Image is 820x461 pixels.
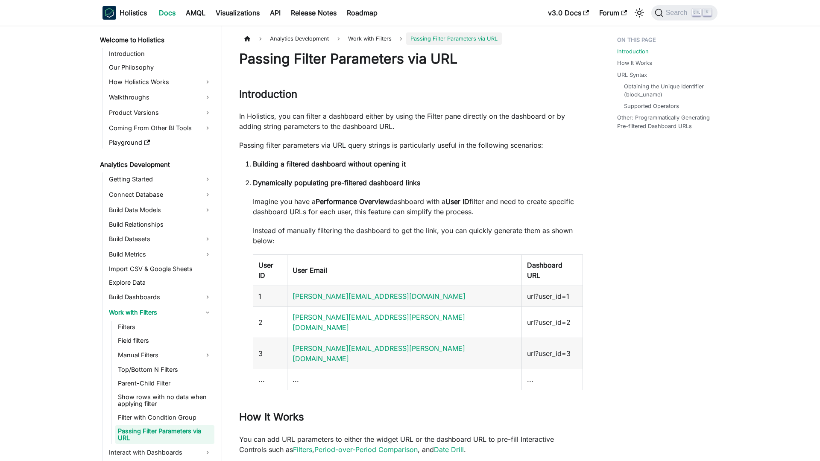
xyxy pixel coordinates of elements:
a: Parent-Child Filter [115,377,214,389]
kbd: K [703,9,712,16]
th: User ID [253,255,287,286]
a: Introduction [617,47,649,55]
a: Obtaining the Unique Identifier (block_uname) [624,82,709,99]
h2: Introduction [239,88,583,104]
th: Dashboard URL [522,255,583,286]
strong: Dynamically populating pre-filtered dashboard links [253,178,420,187]
a: API [265,6,286,20]
td: 2 [253,307,287,338]
strong: User ID [445,197,469,206]
a: Filter with Condition Group [115,411,214,423]
a: Filters [293,445,312,454]
strong: Performance Overview [316,197,389,206]
span: Analytics Development [266,32,333,45]
a: Date Drill [434,445,464,454]
p: Instead of manually filtering the dashboard to get the link, you can quickly generate them as sho... [253,225,583,246]
a: Import CSV & Google Sheets [106,263,214,275]
a: Filters [115,321,214,333]
a: Roadmap [342,6,383,20]
a: Interact with Dashboards [106,446,214,459]
a: [PERSON_NAME][EMAIL_ADDRESS][PERSON_NAME][DOMAIN_NAME] [293,344,465,363]
a: Welcome to Holistics [97,34,214,46]
a: Visualizations [211,6,265,20]
span: Work with Filters [344,32,396,45]
th: User Email [287,255,522,286]
a: Walkthroughs [106,90,214,104]
a: Build Data Models [106,203,214,217]
strong: Building a filtered dashboard without opening it [253,160,406,168]
a: Other: Programmatically Generating Pre-filtered Dashboard URLs [617,114,712,130]
a: Supported Operators [624,102,679,110]
a: Period-over-Period Comparison [314,445,418,454]
a: Passing Filter Parameters via URL [115,425,214,444]
a: URL Syntax [617,71,647,79]
a: Show rows with no data when applying filter [115,391,214,410]
td: ... [522,369,583,390]
a: Build Metrics [106,248,214,261]
a: Field filters [115,335,214,347]
td: 1 [253,286,287,307]
a: Explore Data [106,277,214,289]
a: Manual Filters [115,348,214,362]
a: Docs [154,6,181,20]
a: Introduction [106,48,214,60]
a: How It Works [617,59,652,67]
a: Release Notes [286,6,342,20]
a: Build Relationships [106,219,214,230]
p: Imagine you have a dashboard with a filter and need to create specific dashboard URLs for each us... [253,196,583,217]
a: v3.0 Docs [543,6,594,20]
a: Connect Database [106,188,214,201]
td: url?user_id=1 [522,286,583,307]
button: Switch between dark and light mode (currently light mode) [633,6,646,20]
a: Analytics Development [97,159,214,171]
nav: Breadcrumbs [239,32,583,45]
span: Search [663,9,693,17]
a: Our Philosophy [106,61,214,73]
img: Holistics [102,6,116,20]
a: [PERSON_NAME][EMAIL_ADDRESS][DOMAIN_NAME] [293,292,466,301]
td: url?user_id=3 [522,338,583,369]
a: [PERSON_NAME][EMAIL_ADDRESS][PERSON_NAME][DOMAIN_NAME] [293,313,465,332]
td: ... [253,369,287,390]
b: Holistics [120,8,147,18]
a: Top/Bottom N Filters [115,364,214,376]
p: You can add URL parameters to either the widget URL or the dashboard URL to pre-fill Interactive ... [239,434,583,455]
h1: Passing Filter Parameters via URL [239,50,583,67]
a: Build Dashboards [106,290,214,304]
p: In Holistics, you can filter a dashboard either by using the Filter pane directly on the dashboar... [239,111,583,131]
nav: Docs sidebar [94,26,222,461]
td: 3 [253,338,287,369]
h2: How It Works [239,411,583,427]
a: Home page [239,32,255,45]
a: Playground [106,137,214,149]
a: HolisticsHolistics [102,6,147,20]
p: Passing filter parameters via URL query strings is particularly useful in the following scenarios: [239,140,583,150]
a: Product Versions [106,106,214,120]
a: Work with Filters [106,306,214,319]
a: Coming From Other BI Tools [106,121,214,135]
a: Build Datasets [106,232,214,246]
a: Getting Started [106,172,214,186]
a: How Holistics Works [106,75,214,89]
a: Forum [594,6,632,20]
td: ... [287,369,522,390]
button: Search (Ctrl+K) [651,5,717,20]
td: url?user_id=2 [522,307,583,338]
a: AMQL [181,6,211,20]
span: Passing Filter Parameters via URL [406,32,502,45]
